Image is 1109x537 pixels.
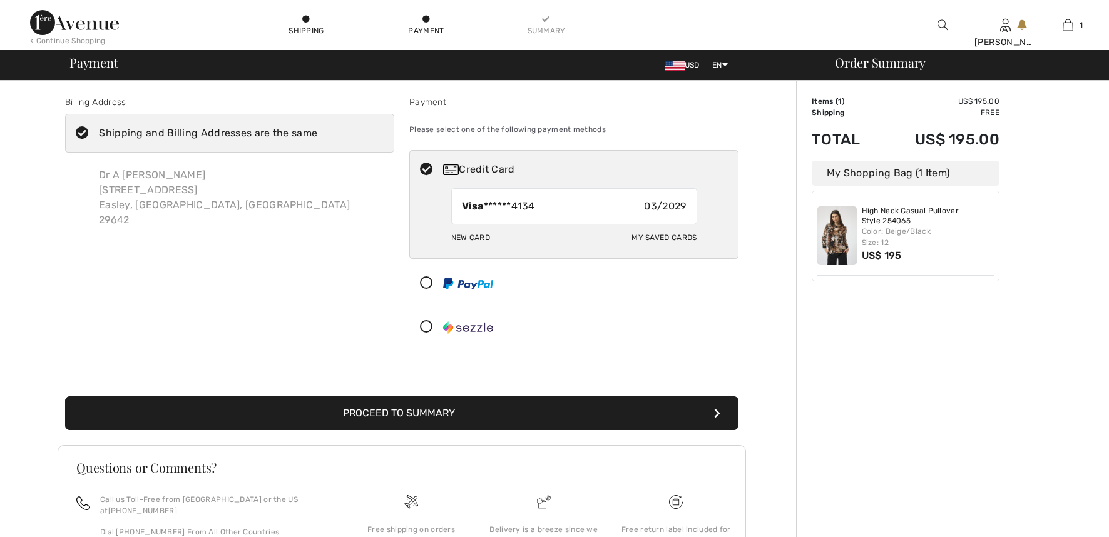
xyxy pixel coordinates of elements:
img: Delivery is a breeze since we pay the duties! [537,495,551,509]
div: A [PERSON_NAME] [974,23,1036,49]
span: USD [665,61,705,69]
div: New Card [451,227,490,248]
div: Shipping [288,25,325,36]
img: Free shipping on orders over $99 [669,495,683,509]
img: My Bag [1063,18,1073,33]
td: Total [812,118,880,161]
img: High Neck Casual Pullover Style 254065 [817,206,857,265]
div: My Shopping Bag (1 Item) [812,161,999,186]
td: Shipping [812,107,880,118]
button: Proceed to Summary [65,396,738,430]
div: Please select one of the following payment methods [409,114,738,145]
td: US$ 195.00 [880,96,999,107]
span: 1 [1080,19,1083,31]
img: PayPal [443,278,493,289]
img: 1ère Avenue [30,10,119,35]
span: EN [712,61,728,69]
a: 1 [1037,18,1098,33]
div: Shipping and Billing Addresses are the same [99,126,317,141]
div: Order Summary [820,56,1101,69]
div: < Continue Shopping [30,35,106,46]
img: Free shipping on orders over $99 [404,495,418,509]
img: search the website [938,18,948,33]
img: Sezzle [443,321,493,334]
span: 03/2029 [644,199,686,214]
div: Dr A [PERSON_NAME] [STREET_ADDRESS] Easley, [GEOGRAPHIC_DATA], [GEOGRAPHIC_DATA] 29642 [89,158,360,238]
img: My Info [1000,18,1011,33]
div: Credit Card [443,162,730,177]
img: call [76,496,90,510]
p: Call us Toll-Free from [GEOGRAPHIC_DATA] or the US at [100,494,330,516]
img: Credit Card [443,164,459,175]
div: Payment [407,25,445,36]
div: Summary [528,25,565,36]
span: Payment [69,56,118,69]
div: Color: Beige/Black Size: 12 [862,226,994,248]
td: US$ 195.00 [880,118,999,161]
a: [PHONE_NUMBER] [108,506,177,515]
td: Items ( ) [812,96,880,107]
div: Billing Address [65,96,394,109]
strong: Visa [462,200,484,212]
div: My Saved Cards [631,227,697,248]
span: US$ 195 [862,249,902,261]
img: US Dollar [665,61,685,71]
span: 1 [838,97,842,106]
td: Free [880,107,999,118]
div: Payment [409,96,738,109]
h3: Questions or Comments? [76,461,727,474]
a: High Neck Casual Pullover Style 254065 [862,206,994,226]
a: Sign In [1000,19,1011,31]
